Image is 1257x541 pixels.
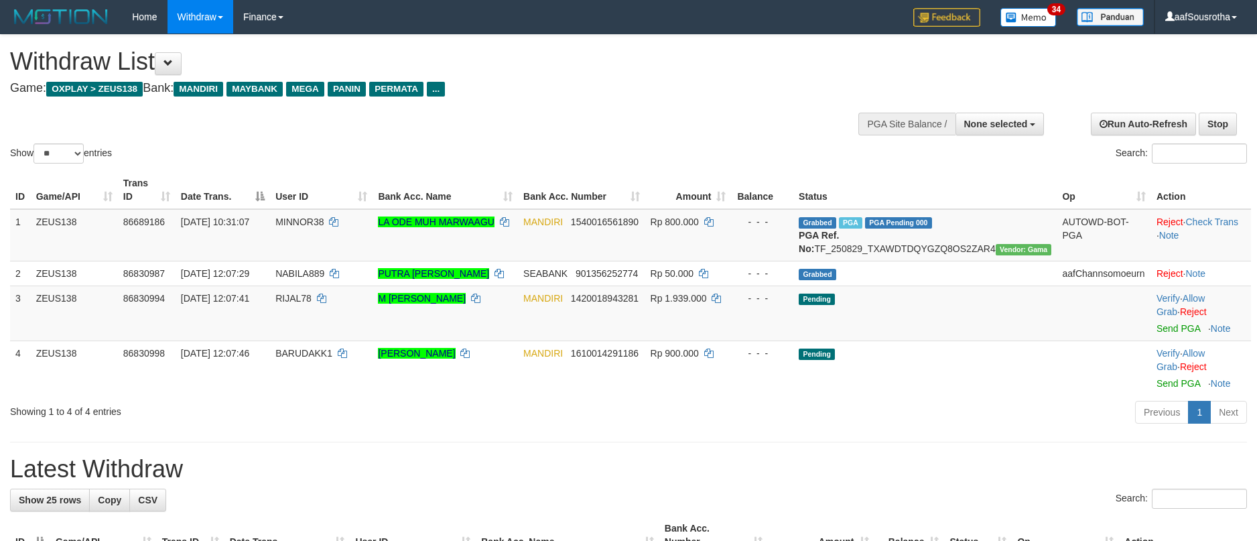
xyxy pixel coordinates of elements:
[10,143,112,164] label: Show entries
[1151,209,1251,261] td: · ·
[129,489,166,512] a: CSV
[378,217,494,227] a: LA ODE MUH MARWAAGU
[571,348,639,359] span: Copy 1610014291186 to clipboard
[523,217,563,227] span: MANDIRI
[523,268,568,279] span: SEABANK
[799,230,839,254] b: PGA Ref. No:
[123,348,165,359] span: 86830998
[34,143,84,164] select: Showentries
[913,8,980,27] img: Feedback.jpg
[1199,113,1237,135] a: Stop
[736,292,788,305] div: - - -
[10,456,1247,483] h1: Latest Withdraw
[839,217,862,229] span: Marked by aafkaynarin
[226,82,283,97] span: MAYBANK
[138,495,157,505] span: CSV
[181,348,249,359] span: [DATE] 12:07:46
[275,268,324,279] span: NABILA889
[10,261,31,286] td: 2
[996,244,1052,255] span: Vendor URL: https://trx31.1velocity.biz
[1156,268,1183,279] a: Reject
[31,209,118,261] td: ZEUS138
[31,261,118,286] td: ZEUS138
[1156,348,1205,372] span: ·
[799,349,835,360] span: Pending
[373,171,518,209] th: Bank Acc. Name: activate to sort column ascending
[1152,489,1247,509] input: Search:
[1156,293,1205,317] span: ·
[19,495,81,505] span: Show 25 rows
[523,348,563,359] span: MANDIRI
[275,348,332,359] span: BARUDAKK1
[576,268,638,279] span: Copy 901356252774 to clipboard
[181,293,249,304] span: [DATE] 12:07:41
[378,348,455,359] a: [PERSON_NAME]
[378,268,489,279] a: PUTRA [PERSON_NAME]
[31,341,118,396] td: ZEUS138
[10,400,514,418] div: Showing 1 to 4 of 4 entries
[651,293,707,304] span: Rp 1.939.000
[369,82,423,97] span: PERMATA
[1156,293,1205,317] a: Allow Grab
[378,293,466,304] a: M [PERSON_NAME]
[736,215,788,229] div: - - -
[1091,113,1196,135] a: Run Auto-Refresh
[10,82,825,95] h4: Game: Bank:
[123,293,165,304] span: 86830994
[793,209,1057,261] td: TF_250829_TXAWDTDQYGZQ8OS2ZAR4
[89,489,130,512] a: Copy
[1151,171,1251,209] th: Action
[793,171,1057,209] th: Status
[1211,378,1231,389] a: Note
[1077,8,1144,26] img: panduan.png
[98,495,121,505] span: Copy
[1057,171,1150,209] th: Op: activate to sort column ascending
[174,82,223,97] span: MANDIRI
[518,171,645,209] th: Bank Acc. Number: activate to sort column ascending
[31,171,118,209] th: Game/API: activate to sort column ascending
[731,171,793,209] th: Balance
[1185,217,1238,227] a: Check Trans
[1180,361,1207,372] a: Reject
[10,209,31,261] td: 1
[651,217,699,227] span: Rp 800.000
[964,119,1028,129] span: None selected
[1156,348,1180,359] a: Verify
[270,171,373,209] th: User ID: activate to sort column ascending
[1047,3,1065,15] span: 34
[118,171,176,209] th: Trans ID: activate to sort column ascending
[651,348,699,359] span: Rp 900.000
[181,217,249,227] span: [DATE] 10:31:07
[10,341,31,396] td: 4
[858,113,955,135] div: PGA Site Balance /
[123,217,165,227] span: 86689186
[10,7,112,27] img: MOTION_logo.png
[328,82,366,97] span: PANIN
[1151,341,1251,396] td: · ·
[1116,143,1247,164] label: Search:
[651,268,694,279] span: Rp 50.000
[1185,268,1205,279] a: Note
[286,82,324,97] span: MEGA
[1152,143,1247,164] input: Search:
[1000,8,1057,27] img: Button%20Memo.svg
[799,269,836,280] span: Grabbed
[955,113,1045,135] button: None selected
[181,268,249,279] span: [DATE] 12:07:29
[736,347,788,360] div: - - -
[1156,378,1200,389] a: Send PGA
[275,217,324,227] span: MINNOR38
[31,286,118,341] td: ZEUS138
[736,267,788,280] div: - - -
[865,217,932,229] span: PGA Pending
[571,293,639,304] span: Copy 1420018943281 to clipboard
[46,82,143,97] span: OXPLAY > ZEUS138
[645,171,732,209] th: Amount: activate to sort column ascending
[1156,348,1205,372] a: Allow Grab
[1159,230,1179,241] a: Note
[1116,489,1247,509] label: Search:
[523,293,563,304] span: MANDIRI
[1156,293,1180,304] a: Verify
[10,171,31,209] th: ID
[571,217,639,227] span: Copy 1540016561890 to clipboard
